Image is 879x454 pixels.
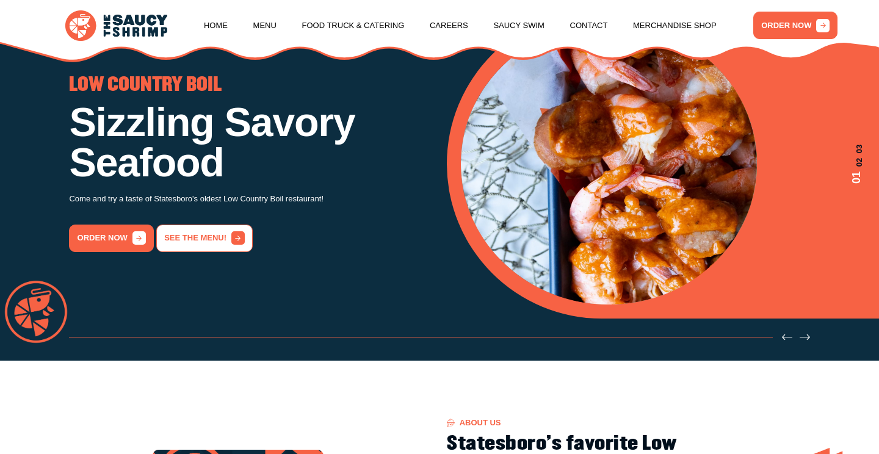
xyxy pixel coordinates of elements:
[69,225,153,252] a: order now
[570,2,608,49] a: Contact
[430,2,468,49] a: Careers
[69,102,432,183] h1: Sizzling Savory Seafood
[461,23,757,304] img: Banner Image
[633,2,717,49] a: Merchandise Shop
[69,76,432,251] div: 3 / 3
[753,12,837,39] a: ORDER NOW
[65,10,167,41] img: logo
[253,2,277,49] a: Menu
[848,157,865,166] span: 02
[848,144,865,153] span: 03
[782,332,792,342] button: Previous slide
[69,76,222,94] span: LOW COUNTRY BOIL
[156,225,253,252] a: See the menu!
[302,2,404,49] a: Food Truck & Catering
[493,2,544,49] a: Saucy Swim
[204,2,228,49] a: Home
[461,23,866,304] div: 1 / 3
[848,171,865,184] span: 01
[447,419,501,427] span: About US
[69,192,432,206] p: Come and try a taste of Statesboro's oldest Low Country Boil restaurant!
[800,332,810,342] button: Next slide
